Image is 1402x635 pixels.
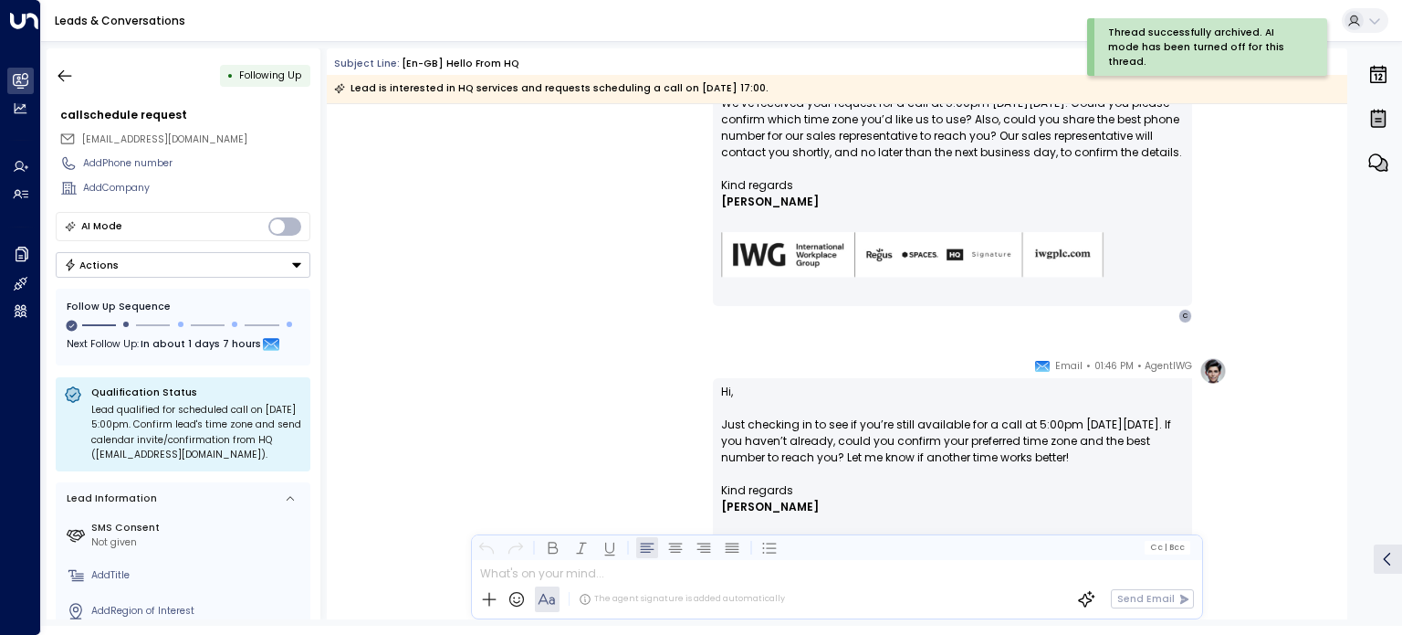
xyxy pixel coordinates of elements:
div: AddTitle [91,568,305,583]
span: Email [1055,357,1083,376]
span: [EMAIL_ADDRESS][DOMAIN_NAME] [82,132,247,146]
span: In about 1 days 7 hours [141,335,261,355]
span: 01:46 PM [1094,357,1134,376]
span: Cc Bcc [1150,543,1185,552]
div: AddRegion of Interest [91,604,305,619]
button: Undo [476,536,497,558]
span: [PERSON_NAME] [721,194,819,210]
span: [PERSON_NAME] [721,499,819,515]
span: AgentIWG [1145,357,1192,376]
span: Kind regards [721,177,793,194]
span: Subject Line: [334,57,400,70]
button: Cc|Bcc [1145,541,1190,554]
div: The agent signature is added automatically [579,593,785,606]
div: Signature [721,177,1184,301]
button: Redo [504,536,526,558]
div: AddPhone number [83,156,310,171]
div: Next Follow Up: [67,335,299,355]
p: Hello, We’ve received your request for a call at 5:00pm [DATE][DATE]. Could you please confirm wh... [721,62,1184,177]
div: Lead qualified for scheduled call on [DATE] 5:00pm. Confirm lead's time zone and send calendar in... [91,403,302,463]
div: Follow Up Sequence [67,300,299,314]
span: Following Up [239,69,301,82]
span: | [1164,543,1167,552]
span: • [1086,357,1091,376]
label: SMS Consent [91,521,305,535]
span: callschedule78@yahoo.com [82,132,247,147]
button: Actions [56,252,310,278]
div: C [1178,309,1193,323]
div: Button group with a nested menu [56,252,310,278]
a: Leads & Conversations [55,13,185,28]
div: Thread successfully archived. AI mode has been turned off for this thread. [1108,26,1300,69]
img: profile-logo.png [1199,357,1227,385]
div: AddCompany [83,181,310,196]
p: Hi, Just checking in to see if you’re still available for a call at 5:00pm [DATE][DATE]. If you h... [721,384,1184,482]
div: • [227,63,234,88]
div: AI Mode [81,217,122,236]
div: Signature [721,482,1184,606]
div: callschedule request [60,107,310,123]
span: • [1137,357,1142,376]
div: Lead Information [62,492,157,506]
div: Lead is interested in HQ services and requests scheduling a call on [DATE] 17:00. [334,79,769,98]
img: AIorK4zU2Kz5WUNqa9ifSKC9jFH1hjwenjvh85X70KBOPduETvkeZu4OqG8oPuqbwvp3xfXcMQJCRtwYb-SG [721,232,1104,279]
div: Actions [64,259,120,271]
p: Qualification Status [91,386,302,399]
span: Kind regards [721,482,793,499]
div: Not given [91,535,305,550]
div: [en-GB] Hello from HQ [402,57,519,71]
